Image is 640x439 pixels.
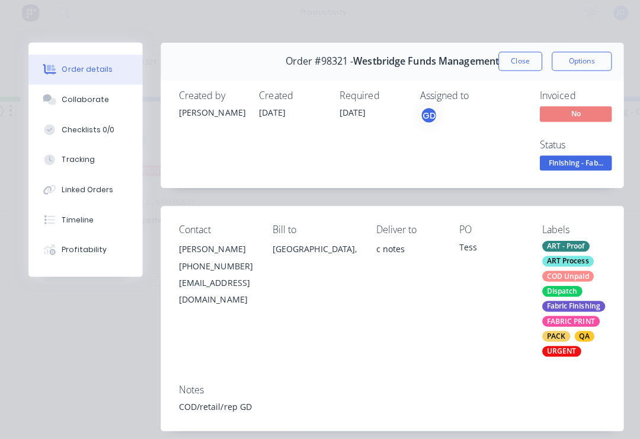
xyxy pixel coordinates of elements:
div: [GEOGRAPHIC_DATA], [269,243,353,281]
div: Timeline [62,217,93,228]
div: Required [335,94,401,106]
div: Dispatch [536,288,575,298]
button: Options [545,56,604,75]
div: [EMAIL_ADDRESS][DOMAIN_NAME] [177,276,250,310]
div: [GEOGRAPHIC_DATA], [269,243,353,260]
span: [DATE] [256,111,282,122]
div: Assigned to [415,94,533,106]
div: ART Process [536,258,587,269]
div: [PHONE_NUMBER] [177,260,250,276]
div: URGENT [536,347,574,358]
button: GD [415,110,433,128]
div: ART - Proof [536,243,583,254]
div: [PERSON_NAME][PHONE_NUMBER][EMAIL_ADDRESS][DOMAIN_NAME] [177,243,250,310]
button: Checklists 0/0 [28,119,141,148]
div: Tess [453,243,516,260]
div: Profitability [62,247,106,257]
button: Linked Orders [28,178,141,208]
div: COD/retail/rep GD [177,401,599,413]
div: [PERSON_NAME] [177,243,250,260]
div: Tracking [62,158,94,168]
div: Linked Orders [62,187,113,198]
div: Fabric Finishing [536,303,598,313]
div: Created by [177,94,242,106]
span: No [533,110,604,125]
span: Order #98321 - [282,61,349,72]
div: Notes [177,385,599,396]
button: Profitability [28,237,141,267]
span: Finishing - Fab... [533,159,604,174]
button: Tracking [28,148,141,178]
div: Deliver to [372,227,434,238]
div: Invoiced [533,94,622,106]
div: COD Unpaid [536,273,587,284]
button: Order details [28,59,141,89]
div: Contact [177,227,250,238]
button: Finishing - Fab... [533,159,604,177]
div: c notes [372,243,434,281]
div: Checklists 0/0 [62,128,114,139]
div: [PERSON_NAME] [177,110,242,123]
div: QA [568,332,587,343]
div: Labels [536,227,599,238]
button: Timeline [28,208,141,237]
div: c notes [372,243,434,260]
span: [DATE] [335,111,361,122]
div: PACK [536,332,564,343]
div: FABRIC PRINT [536,317,593,328]
div: Created [256,94,321,106]
div: Bill to [269,227,353,238]
button: Close [492,56,536,75]
div: Status [533,143,622,154]
div: Collaborate [62,98,108,109]
div: PO [453,227,516,238]
div: Order details [62,69,112,79]
button: Collaborate [28,89,141,119]
span: Westbridge Funds Management [349,61,493,72]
